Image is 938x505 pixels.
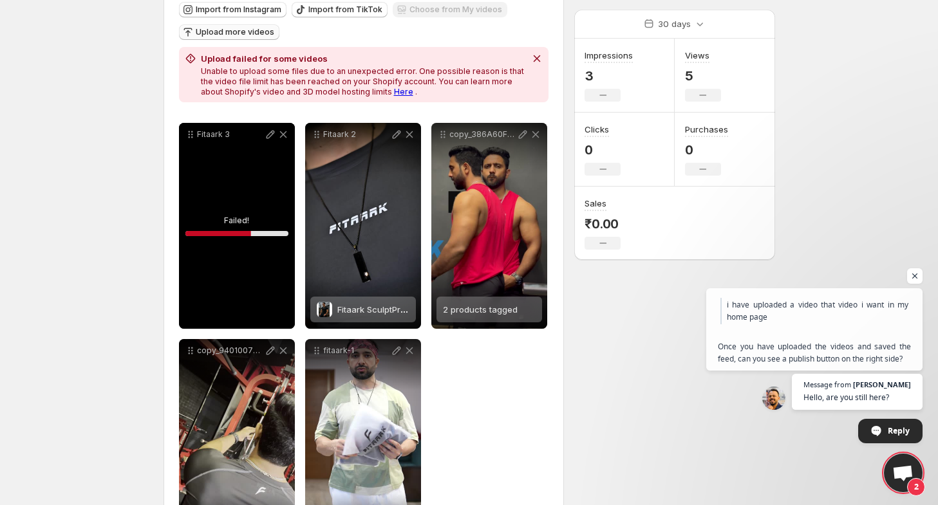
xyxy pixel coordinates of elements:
span: Once you have uploaded the videos and saved the feed, can you see a publish button on the right s... [718,298,911,365]
p: copy_386A60F1-2666-445A-900E-62F770235F64 [449,129,516,140]
h2: Upload failed for some videos [201,52,526,65]
p: 30 days [658,17,691,30]
p: Fitaark 3 [197,129,264,140]
p: copy_94010078-796E-459B-8900-A06DA4AF2D02 [197,345,264,356]
p: 0 [585,142,621,158]
button: Dismiss notification [528,50,546,68]
div: Open chat [884,454,923,492]
h3: Views [685,49,709,62]
span: Import from TikTok [308,5,382,15]
span: Import from Instagram [196,5,281,15]
p: ₹0.00 [585,216,621,232]
button: Upload more videos [179,24,279,40]
span: Hello, are you still here? [803,391,911,403]
a: Here [394,87,413,96]
h3: Purchases [685,123,728,136]
p: 0 [685,142,728,158]
div: Fitaark 2Fitaark SculptPro Compression T-ShirtFitaark SculptPro Compression T-Shirt [305,123,421,329]
span: 2 [907,478,925,496]
h3: Impressions [585,49,633,62]
span: 2 products tagged [443,304,518,315]
p: Fitaark 2 [323,129,390,140]
button: Import from TikTok [292,2,388,17]
div: copy_386A60F1-2666-445A-900E-62F770235F642 products tagged [431,123,547,329]
span: Upload more videos [196,27,274,37]
span: Message from [803,381,851,388]
span: Reply [888,419,910,442]
button: Import from Instagram [179,2,286,17]
p: 3 [585,68,633,84]
h3: Clicks [585,123,609,136]
p: Unable to upload some files due to an unexpected error. One possible reason is that the video fil... [201,66,526,97]
div: Fitaark 3Failed!63.544902712999566% [179,123,295,329]
span: [PERSON_NAME] [853,381,911,388]
span: Fitaark SculptPro Compression T-Shirt [337,304,491,315]
h3: Sales [585,197,606,210]
p: 5 [685,68,721,84]
p: fitaark-1 [323,345,390,356]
